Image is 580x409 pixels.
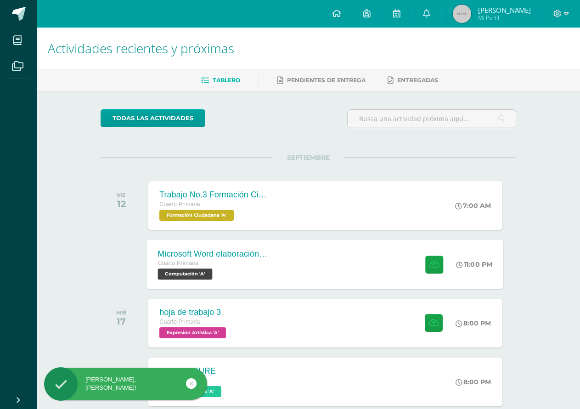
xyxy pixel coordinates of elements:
div: 12 [117,198,126,209]
span: [PERSON_NAME] [478,6,531,15]
div: VIE [117,192,126,198]
div: hoja de trabajo 3 [159,308,228,317]
span: Actividades recientes y próximas [48,39,234,57]
img: 45x45 [453,5,471,23]
span: Pendientes de entrega [287,77,366,84]
span: Cuarto Primaria [159,201,200,207]
div: MIÉ [116,309,127,316]
span: Cuarto Primaria [158,260,199,266]
input: Busca una actividad próxima aquí... [348,110,516,128]
span: Tablero [213,77,240,84]
span: Expresión Artística 'A' [159,327,226,338]
div: 8:00 PM [456,319,491,327]
div: Microsoft Word elaboración redacción y personalización de documentos [158,249,269,258]
span: Mi Perfil [478,14,531,22]
a: Entregadas [388,73,438,88]
div: 17 [116,316,127,327]
div: WILD NATURE [159,366,224,376]
span: Cuarto Primaria [159,319,200,325]
div: Trabajo No.3 Formación Ciudadana [159,190,270,200]
span: Formación Ciudadana 'A' [159,210,234,221]
span: Entregadas [397,77,438,84]
div: 8:00 PM [456,378,491,386]
a: todas las Actividades [101,109,205,127]
div: 11:00 PM [456,260,493,269]
a: Tablero [201,73,240,88]
a: Pendientes de entrega [277,73,366,88]
span: SEPTIEMBRE [272,153,344,162]
div: 7:00 AM [455,202,491,210]
span: Computación 'A' [158,269,213,280]
div: [PERSON_NAME], [PERSON_NAME]! [44,375,207,392]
